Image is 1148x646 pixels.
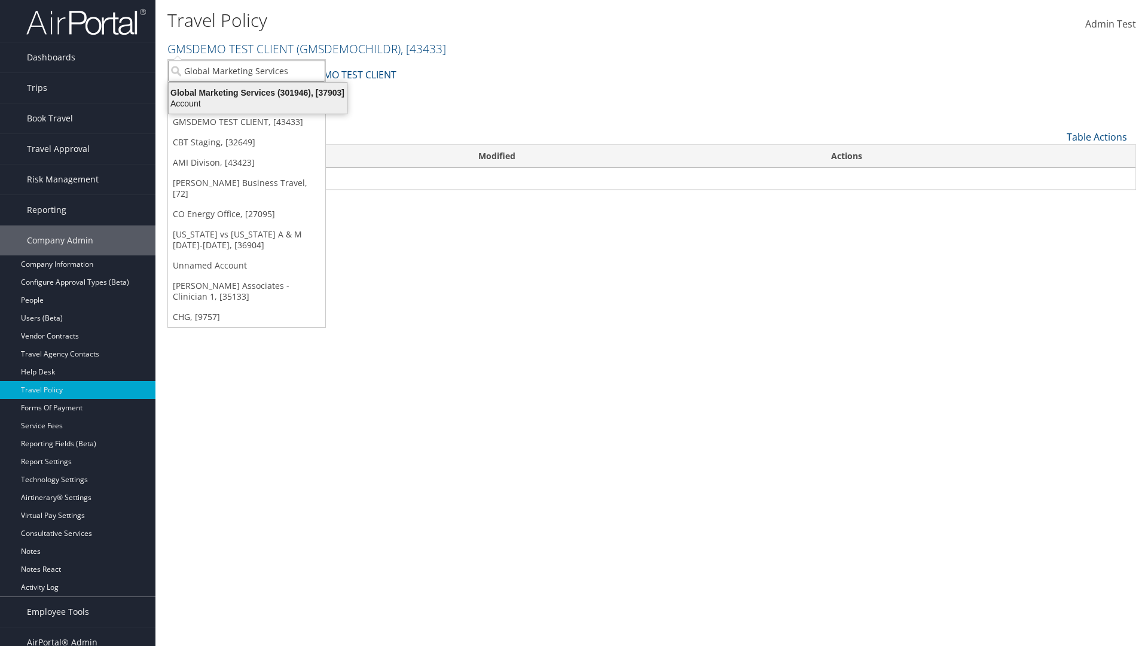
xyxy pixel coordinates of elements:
[27,226,93,255] span: Company Admin
[167,41,446,57] a: GMSDEMO TEST CLIENT
[468,145,821,168] th: Modified: activate to sort column ascending
[297,41,401,57] span: ( GMSDEMOCHILDR )
[168,173,325,204] a: [PERSON_NAME] Business Travel, [72]
[1085,17,1136,31] span: Admin Test
[27,103,73,133] span: Book Travel
[168,112,325,132] a: GMSDEMO TEST CLIENT, [43433]
[168,153,325,173] a: AMI Divison, [43423]
[27,597,89,627] span: Employee Tools
[27,134,90,164] span: Travel Approval
[168,255,325,276] a: Unnamed Account
[27,42,75,72] span: Dashboards
[1067,130,1127,144] a: Table Actions
[167,8,813,33] h1: Travel Policy
[401,41,446,57] span: , [ 43433 ]
[168,132,325,153] a: CBT Staging, [32649]
[820,145,1135,168] th: Actions
[168,276,325,307] a: [PERSON_NAME] Associates - Clinician 1, [35133]
[27,195,66,225] span: Reporting
[168,224,325,255] a: [US_STATE] vs [US_STATE] A & M [DATE]-[DATE], [36904]
[26,8,146,36] img: airportal-logo.png
[27,73,47,103] span: Trips
[290,63,396,87] a: GMSDEMO TEST CLIENT
[168,168,1135,190] td: No data available in table
[161,98,354,109] div: Account
[168,307,325,327] a: CHG, [9757]
[1085,6,1136,43] a: Admin Test
[168,204,325,224] a: CO Energy Office, [27095]
[161,87,354,98] div: Global Marketing Services (301946), [37903]
[27,164,99,194] span: Risk Management
[168,60,325,82] input: Search Accounts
